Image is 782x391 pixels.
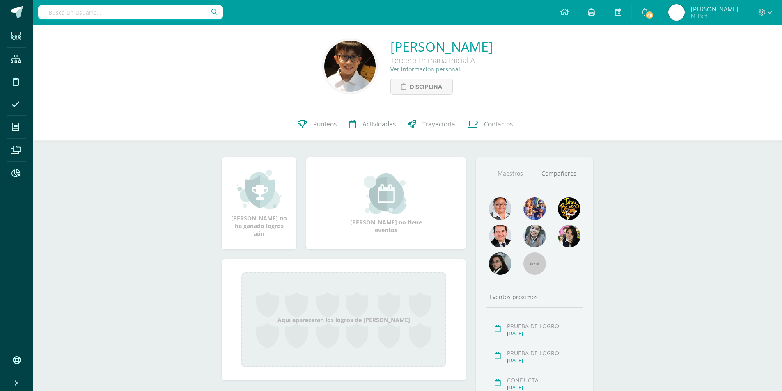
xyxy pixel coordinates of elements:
div: [DATE] [507,384,580,391]
a: Trayectoria [402,108,461,141]
a: Contactos [461,108,519,141]
div: PRUEBA DE LOGRO [507,322,580,330]
span: Trayectoria [422,120,455,128]
span: Mi Perfil [691,12,738,19]
img: achievement_small.png [237,169,282,210]
img: 76872f6fbef6217f26522318719f64ec.png [324,41,376,92]
span: Contactos [484,120,513,128]
div: [DATE] [507,330,580,337]
div: PRUEBA DE LOGRO [507,349,580,357]
img: 29fc2a48271e3f3676cb2cb292ff2552.png [558,197,580,220]
img: 45bd7986b8947ad7e5894cbc9b781108.png [523,225,546,247]
img: 88256b496371d55dc06d1c3f8a5004f4.png [523,197,546,220]
img: event_small.png [364,173,408,214]
div: Aquí aparecerán los logros de [PERSON_NAME] [241,272,446,367]
a: Ver información personal... [390,65,465,73]
img: d000ed20f6d9644579c3948aeb2832cc.png [668,4,685,21]
div: [PERSON_NAME] no ha ganado logros aún [230,169,288,238]
div: Eventos próximos [486,293,583,301]
input: Busca un usuario... [38,5,223,19]
div: [DATE] [507,357,580,364]
a: Punteos [291,108,343,141]
span: [PERSON_NAME] [691,5,738,13]
span: Punteos [313,120,337,128]
a: [PERSON_NAME] [390,38,493,55]
a: Compañeros [534,163,583,184]
img: 55x55 [523,252,546,275]
a: Maestros [486,163,534,184]
div: [PERSON_NAME] no tiene eventos [345,173,427,234]
span: Disciplina [410,79,442,94]
img: 79570d67cb4e5015f1d97fde0ec62c05.png [489,225,511,247]
div: Tercero Primaria Inicial A [390,55,493,65]
span: 49 [645,11,654,20]
div: CONDUCTA [507,376,580,384]
img: ddcb7e3f3dd5693f9a3e043a79a89297.png [558,225,580,247]
img: 6377130e5e35d8d0020f001f75faf696.png [489,252,511,275]
a: Disciplina [390,79,453,95]
span: Actividades [362,120,396,128]
img: e4a2b398b348778d3cab6ec528db8ad3.png [489,197,511,220]
a: Actividades [343,108,402,141]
